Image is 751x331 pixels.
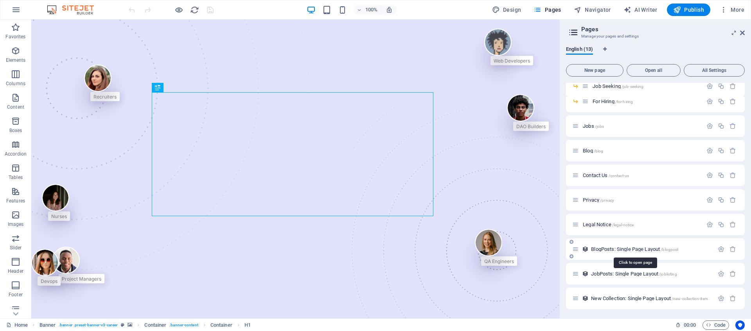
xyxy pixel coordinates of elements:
span: /for-hiring [615,100,633,104]
span: Navigator [574,6,611,14]
div: Blog/blog [580,148,702,153]
button: AI Writer [620,4,661,16]
span: /jobs [595,124,604,129]
p: Content [7,104,24,110]
i: This element contains a background [128,323,132,327]
span: /contact-us [609,174,629,178]
p: Elements [6,57,26,63]
p: Boxes [9,127,22,134]
span: Code [706,320,726,330]
p: Header [8,268,23,274]
div: This layout is used as a template for all items (e.g. a blog post) of this collection. The conten... [582,270,589,277]
span: Click to select. Double-click to edit [144,320,166,330]
div: Duplicate [718,123,724,129]
span: Design [492,6,521,14]
span: . banner-content [169,320,198,330]
div: Legal Notice/legal-notice [580,222,702,227]
div: Remove [729,172,736,179]
div: Remove [729,98,736,105]
p: Tables [9,174,23,181]
div: Settings [706,147,713,154]
i: This element is a customizable preset [121,323,124,327]
p: Columns [6,81,25,87]
span: All Settings [687,68,741,73]
div: Duplicate [718,98,724,105]
span: More [720,6,744,14]
span: Click to open page [583,197,614,203]
div: Settings [718,246,724,252]
div: BlogPosts: Single Page Layout/blogpost [589,247,714,252]
div: Settings [706,83,713,89]
span: BlogPosts: Single Page Layout [591,246,678,252]
button: 100% [354,5,381,14]
span: Click to select. Double-click to edit [244,320,251,330]
span: /job-seeking [622,84,644,89]
span: /joblisting [659,272,677,276]
button: All Settings [684,64,745,77]
div: JobPosts: Single Page Layout/joblisting [589,271,714,276]
p: Images [8,221,24,227]
span: /blogpost [661,247,678,252]
div: This layout is used as a template for all items (e.g. a blog post) of this collection. The conten... [582,295,589,302]
button: Usercentrics [735,320,745,330]
button: Pages [530,4,564,16]
button: Click here to leave preview mode and continue editing [174,5,183,14]
nav: breadcrumb [40,320,251,330]
div: New Collection: Single Page Layout/new-collection-item [589,296,714,301]
span: Click to select. Double-click to edit [40,320,56,330]
div: Remove [729,197,736,203]
span: Pages [534,6,561,14]
div: Settings [706,221,713,228]
span: Click to open page [591,295,708,301]
div: Privacy/privacy [580,197,702,202]
button: More [717,4,747,16]
span: Open all [630,68,677,73]
div: Remove [729,270,736,277]
p: Accordion [5,151,27,157]
button: Design [489,4,525,16]
button: Navigator [571,4,614,16]
span: /blog [594,149,604,153]
span: Click to open page [583,148,603,154]
div: Design (Ctrl+Alt+Y) [489,4,525,16]
div: Duplicate [718,83,724,89]
h6: 100% [365,5,378,14]
div: Duplicate [718,197,724,203]
div: This layout is used as a template for all items (e.g. a blog post) of this collection. The conten... [582,246,589,252]
p: Footer [9,292,23,298]
div: Job Seeking/job-seeking [590,84,702,89]
i: On resize automatically adjust zoom level to fit chosen device. [386,6,393,13]
div: Remove [729,83,736,89]
p: Favorites [5,34,25,40]
span: English (13) [566,45,593,55]
h2: Pages [581,26,745,33]
div: Settings [706,98,713,105]
div: For Hiring/for-hiring [590,99,702,104]
p: Features [6,198,25,204]
span: /privacy [600,198,614,202]
span: Click to open page [591,271,677,277]
span: /legal-notice [612,223,634,227]
div: Remove [729,147,736,154]
button: Open all [627,64,681,77]
span: 00 00 [684,320,696,330]
div: Remove [729,246,736,252]
img: Editor Logo [45,5,104,14]
span: . banner .preset-banner-v3-career [59,320,118,330]
div: Remove [729,221,736,228]
span: Click to open page [593,98,633,104]
span: New page [570,68,620,73]
div: Remove [729,123,736,129]
div: Settings [706,123,713,129]
div: Settings [718,295,724,302]
button: Publish [667,4,710,16]
span: Click to open page [583,222,634,227]
i: Reload page [190,5,199,14]
a: Click to cancel selection. Double-click to open Pages [6,320,28,330]
button: Code [702,320,729,330]
span: AI Writer [623,6,658,14]
h6: Session time [676,320,696,330]
span: Click to open page [583,172,629,178]
div: Duplicate [718,221,724,228]
button: New page [566,64,623,77]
